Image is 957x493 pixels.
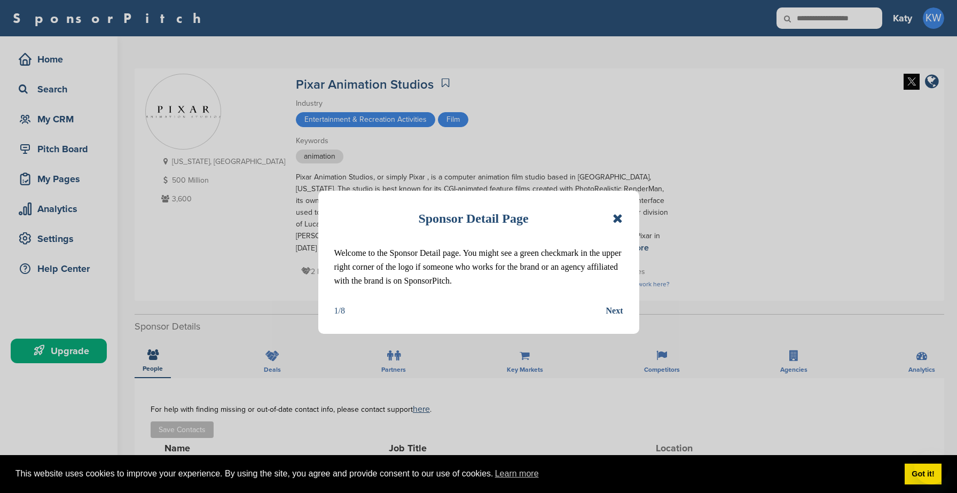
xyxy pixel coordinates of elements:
iframe: Button to launch messaging window [914,450,948,484]
button: Next [606,304,623,318]
a: dismiss cookie message [905,464,942,485]
h1: Sponsor Detail Page [418,207,528,230]
div: 1/8 [334,304,345,318]
p: Welcome to the Sponsor Detail page. You might see a green checkmark in the upper right corner of ... [334,246,623,288]
span: This website uses cookies to improve your experience. By using the site, you agree and provide co... [15,466,896,482]
a: learn more about cookies [493,466,540,482]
